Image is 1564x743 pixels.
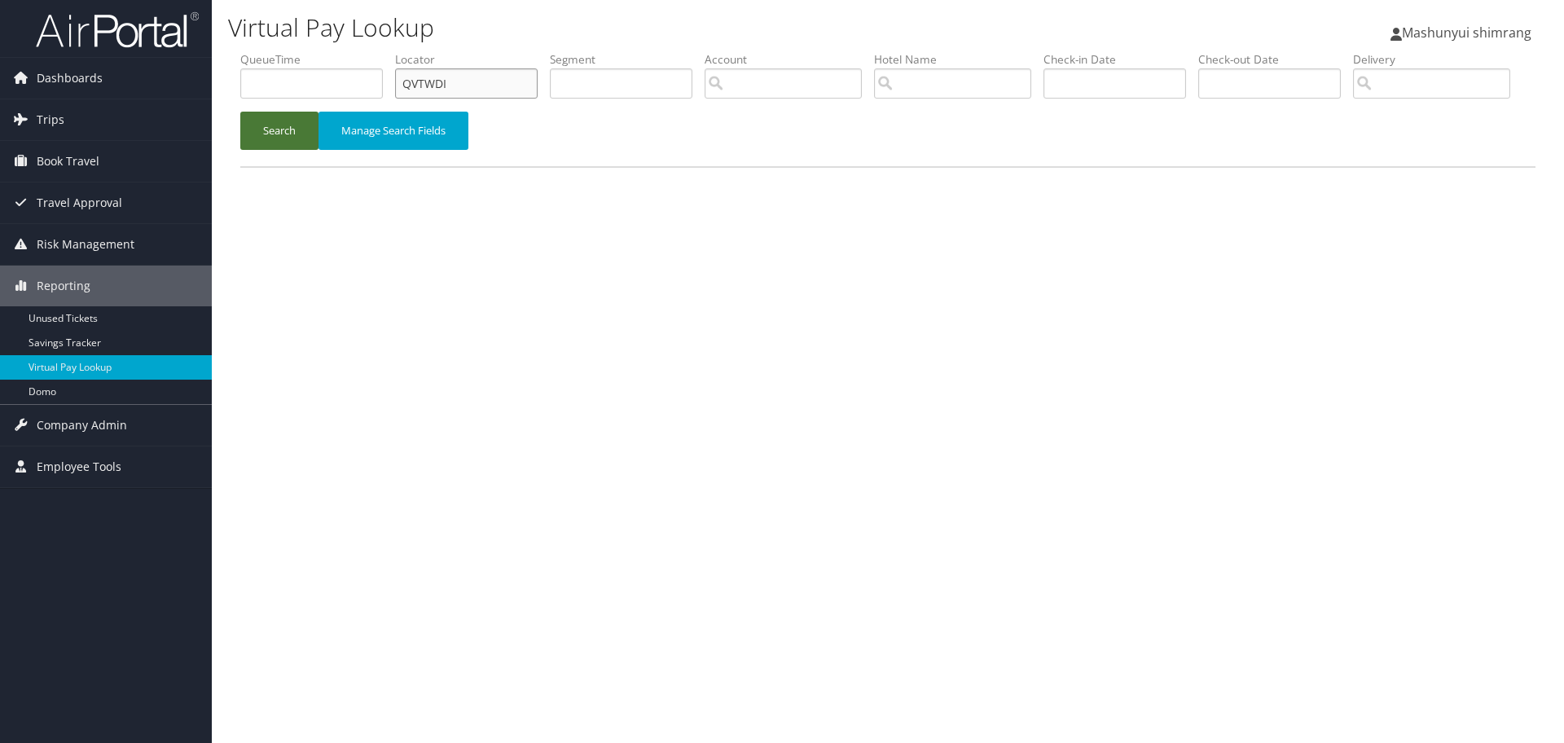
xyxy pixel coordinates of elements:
span: Travel Approval [37,182,122,223]
span: Trips [37,99,64,140]
label: QueueTime [240,51,395,68]
label: Hotel Name [874,51,1043,68]
span: Employee Tools [37,446,121,487]
label: Locator [395,51,550,68]
button: Search [240,112,319,150]
span: Company Admin [37,405,127,446]
label: Account [705,51,874,68]
span: Reporting [37,266,90,306]
label: Check-out Date [1198,51,1353,68]
h1: Virtual Pay Lookup [228,11,1108,45]
label: Check-in Date [1043,51,1198,68]
button: Manage Search Fields [319,112,468,150]
span: Mashunyui shimrang [1402,24,1531,42]
img: airportal-logo.png [36,11,199,49]
span: Dashboards [37,58,103,99]
span: Risk Management [37,224,134,265]
label: Segment [550,51,705,68]
span: Book Travel [37,141,99,182]
a: Mashunyui shimrang [1390,8,1548,57]
label: Delivery [1353,51,1522,68]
